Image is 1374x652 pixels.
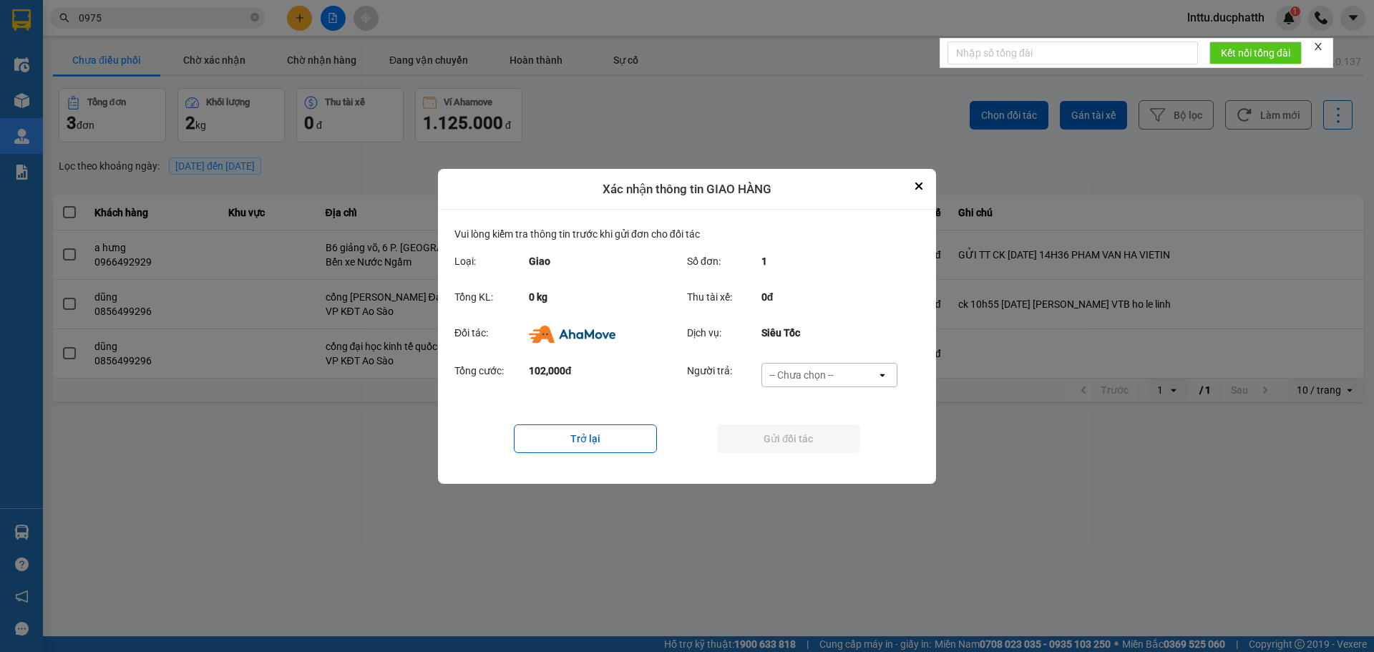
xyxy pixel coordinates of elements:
svg: open [877,369,888,381]
div: Đối tác: [454,325,529,342]
div: dialog [438,169,936,484]
div: Dịch vụ: [687,325,761,342]
span: close [1313,42,1323,52]
div: Tổng cước: [454,363,529,387]
input: Nhập số tổng đài [947,42,1198,64]
div: Vui lòng kiểm tra thông tin trước khi gửi đơn cho đối tác [454,226,920,248]
span: Kết nối tổng đài [1221,45,1290,61]
div: 0 kg [529,289,673,305]
button: Trở lại [514,424,657,453]
img: Ahamove [529,326,615,343]
div: -- Chưa chọn -- [769,368,834,382]
div: Giao [529,253,673,269]
button: Gửi đối tác [717,424,860,453]
button: Kết nối tổng đài [1209,42,1302,64]
div: Loại: [454,253,529,269]
div: Xác nhận thông tin GIAO HÀNG [438,169,936,210]
div: Siêu Tốc [761,325,906,342]
div: 0đ [761,289,906,305]
div: 1 [761,253,906,269]
button: Close [910,177,927,195]
div: Thu tài xế: [687,289,761,305]
div: 102,000đ [529,363,673,387]
div: Số đơn: [687,253,761,269]
div: Tổng KL: [454,289,529,305]
div: Người trả: [687,363,761,387]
